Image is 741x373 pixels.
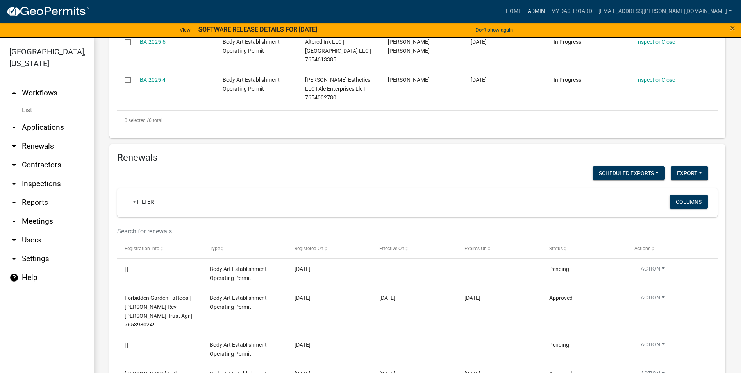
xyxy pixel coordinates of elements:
[9,235,19,245] i: arrow_drop_down
[549,342,569,348] span: Pending
[117,152,718,163] h4: Renewals
[9,179,19,188] i: arrow_drop_down
[636,77,675,83] a: Inspect or Close
[730,23,735,33] button: Close
[464,295,480,301] span: 12/31/2025
[9,142,19,151] i: arrow_drop_down
[372,239,457,258] datatable-header-cell: Effective On
[117,111,718,130] div: 6 total
[295,266,311,272] span: 8/27/2025
[471,39,487,45] span: 08/13/2025
[542,239,627,258] datatable-header-cell: Status
[140,77,166,83] a: BA-2025-4
[117,239,202,258] datatable-header-cell: Registration Info
[548,4,595,19] a: My Dashboard
[210,266,267,281] span: Body Art Establishment Operating Permit
[9,217,19,226] i: arrow_drop_down
[125,266,128,272] span: | |
[9,254,19,264] i: arrow_drop_down
[549,295,573,301] span: Approved
[295,295,311,301] span: 8/22/2025
[210,246,220,251] span: Type
[9,88,19,98] i: arrow_drop_up
[210,342,267,357] span: Body Art Establishment Operating Permit
[593,166,665,180] button: Scheduled Exports
[634,294,671,305] button: Action
[198,26,317,33] strong: SOFTWARE RELEASE DETAILS FOR [DATE]
[202,239,287,258] datatable-header-cell: Type
[595,4,735,19] a: [EMAIL_ADDRESS][PERSON_NAME][DOMAIN_NAME]
[125,342,128,348] span: | |
[295,246,323,251] span: Registered On
[125,295,192,328] span: Forbidden Garden Tattoos | Thiemrodt, Robert Mark Rev Liv Trust Agr | 7653980249
[9,123,19,132] i: arrow_drop_down
[503,4,525,19] a: Home
[379,246,404,251] span: Effective On
[9,160,19,170] i: arrow_drop_down
[464,246,487,251] span: Expires On
[457,239,542,258] datatable-header-cell: Expires On
[140,39,166,45] a: BA-2025-6
[549,266,569,272] span: Pending
[287,239,372,258] datatable-header-cell: Registered On
[295,342,311,348] span: 8/18/2025
[554,77,581,83] span: In Progress
[388,39,430,54] span: Matthew Thomas Johnson
[117,223,616,239] input: Search for renewals
[305,39,371,63] span: Altered Ink LLC | Center Road Plaza LLC | 7654613385
[549,246,563,251] span: Status
[125,118,149,123] span: 0 selected /
[379,295,395,301] span: 8/22/2025
[554,39,581,45] span: In Progress
[223,39,280,54] span: Body Art Establishment Operating Permit
[670,195,708,209] button: Columns
[472,23,516,36] button: Don't show again
[636,39,675,45] a: Inspect or Close
[471,77,487,83] span: 08/13/2025
[388,77,430,83] span: Stephanie Gingerich
[634,265,671,276] button: Action
[627,239,712,258] datatable-header-cell: Actions
[525,4,548,19] a: Admin
[9,198,19,207] i: arrow_drop_down
[210,295,267,310] span: Body Art Establishment Operating Permit
[730,23,735,34] span: ×
[9,273,19,282] i: help
[671,166,708,180] button: Export
[223,77,280,92] span: Body Art Establishment Operating Permit
[634,341,671,352] button: Action
[634,246,650,251] span: Actions
[305,77,370,101] span: Stephanie Gingerich Esthetics LLC | Alc Enterprises Llc | 7654002780
[177,23,194,36] a: View
[127,195,160,209] a: + Filter
[125,246,159,251] span: Registration Info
